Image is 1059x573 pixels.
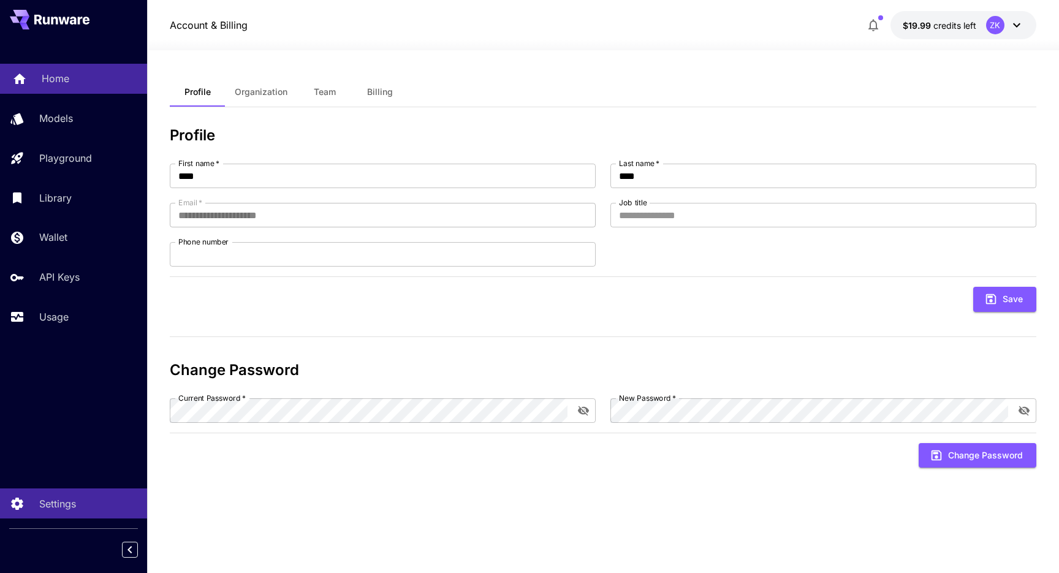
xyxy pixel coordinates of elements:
a: Account & Billing [170,18,248,32]
label: Job title [619,197,647,208]
span: Team [314,86,336,97]
label: Last name [619,158,659,169]
span: Billing [367,86,393,97]
label: Current Password [178,393,246,403]
p: API Keys [39,270,80,284]
button: $19.98762ZK [890,11,1036,39]
label: First name [178,158,219,169]
span: $19.99 [903,20,933,31]
span: Profile [184,86,211,97]
button: toggle password visibility [1013,400,1035,422]
nav: breadcrumb [170,18,248,32]
p: Home [42,71,69,86]
label: Email [178,197,202,208]
button: Collapse sidebar [122,542,138,558]
button: Change Password [919,443,1036,468]
label: New Password [619,393,676,403]
button: toggle password visibility [572,400,594,422]
h3: Profile [170,127,1036,144]
label: Phone number [178,237,229,247]
p: Usage [39,309,69,324]
p: Models [39,111,73,126]
div: ZK [986,16,1004,34]
div: Collapse sidebar [131,539,147,561]
button: Save [973,287,1036,312]
p: Wallet [39,230,67,245]
p: Settings [39,496,76,511]
h3: Change Password [170,362,1036,379]
span: credits left [933,20,976,31]
span: Organization [235,86,287,97]
div: $19.98762 [903,19,976,32]
p: Library [39,191,72,205]
p: Playground [39,151,92,165]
